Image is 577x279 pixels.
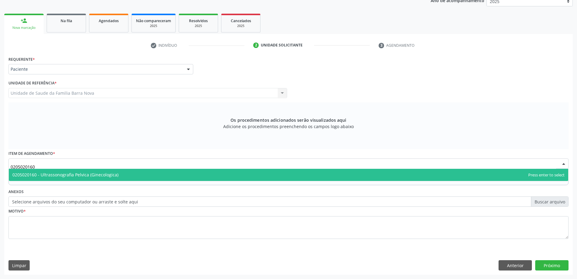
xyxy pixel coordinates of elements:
[11,161,556,173] input: Buscar por procedimento
[226,24,256,28] div: 2025
[136,24,171,28] div: 2025
[231,18,251,23] span: Cancelados
[253,43,259,48] div: 2
[8,207,26,216] label: Motivo
[12,172,118,178] span: 0205020160 - Ultrassonografia Pelvica (Ginecologica)
[136,18,171,23] span: Não compareceram
[21,17,27,24] div: person_add
[8,260,30,270] button: Limpar
[261,43,303,48] div: Unidade solicitante
[535,260,569,270] button: Próximo
[223,123,354,130] span: Adicione os procedimentos preenchendo os campos logo abaixo
[8,187,24,197] label: Anexos
[61,18,72,23] span: Na fila
[189,18,208,23] span: Resolvidos
[11,66,181,72] span: Paciente
[499,260,532,270] button: Anterior
[8,149,55,158] label: Item de agendamento
[8,79,57,88] label: Unidade de referência
[99,18,119,23] span: Agendados
[8,26,39,30] div: Nova marcação
[230,117,346,123] span: Os procedimentos adicionados serão visualizados aqui
[183,24,214,28] div: 2025
[8,55,35,64] label: Requerente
